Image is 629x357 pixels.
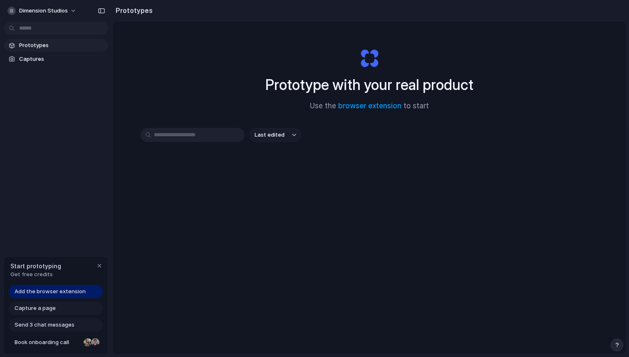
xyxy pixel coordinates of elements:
[10,270,61,279] span: Get free credits
[4,4,81,17] button: Dimension Studios
[265,74,473,96] h1: Prototype with your real product
[19,41,105,50] span: Prototypes
[15,338,80,347] span: Book onboarding call
[15,321,74,329] span: Send 3 chat messages
[19,55,105,63] span: Captures
[338,102,401,110] a: browser extension
[90,337,100,347] div: Christian Iacullo
[250,128,301,142] button: Last edited
[4,39,108,52] a: Prototypes
[83,337,93,347] div: Nicole Kubica
[15,287,86,296] span: Add the browser extension
[112,5,153,15] h2: Prototypes
[15,304,56,312] span: Capture a page
[9,336,103,349] a: Book onboarding call
[255,131,285,139] span: Last edited
[9,285,103,298] a: Add the browser extension
[19,7,68,15] span: Dimension Studios
[310,101,429,112] span: Use the to start
[10,262,61,270] span: Start prototyping
[4,53,108,65] a: Captures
